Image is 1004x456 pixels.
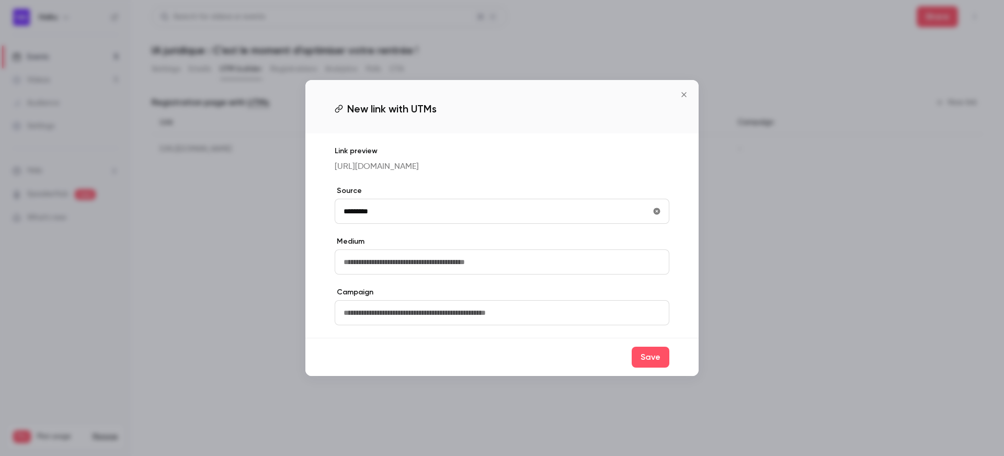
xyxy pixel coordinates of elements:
[335,236,669,247] label: Medium
[674,84,694,105] button: Close
[335,146,669,156] p: Link preview
[335,186,669,196] label: Source
[335,161,669,173] p: [URL][DOMAIN_NAME]
[335,287,669,298] label: Campaign
[347,101,437,117] span: New link with UTMs
[648,203,665,220] button: utmSource
[632,347,669,368] button: Save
